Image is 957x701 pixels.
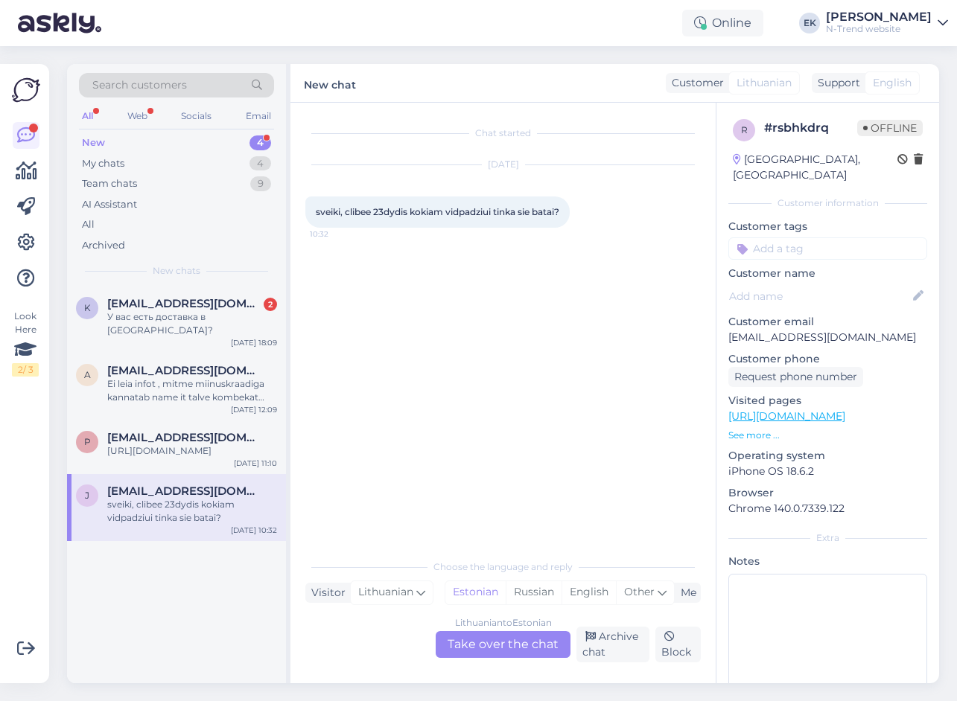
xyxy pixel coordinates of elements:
label: New chat [304,73,356,93]
p: Customer phone [728,351,927,367]
div: [DATE] [305,158,701,171]
a: [URL][DOMAIN_NAME] [728,409,845,423]
span: 10:32 [310,228,366,240]
div: [DATE] 18:09 [231,337,277,348]
span: arda.amanov@gmail.com [107,364,262,377]
div: [DATE] 10:32 [231,525,277,536]
div: Choose the language and reply [305,560,701,574]
div: Email [243,106,274,126]
div: Customer [666,75,724,91]
div: Lithuanian to Estonian [455,616,552,630]
span: a [84,369,91,380]
span: English [873,75,912,91]
p: Operating system [728,448,927,464]
div: All [82,217,95,232]
span: klimanov6@gmail.com [107,297,262,310]
div: Archived [82,238,125,253]
input: Add a tag [728,237,927,260]
p: Notes [728,554,927,569]
div: 4 [249,135,271,150]
span: k [84,302,91,313]
span: Lithuanian [358,584,413,601]
span: sveiki, clibee 23dydis kokiam vidpadziui tinka sie batai? [316,206,559,217]
p: Visited pages [728,393,927,409]
p: Customer email [728,314,927,330]
div: Team chats [82,176,137,191]
div: [DATE] 11:10 [234,458,277,469]
span: P [84,436,91,447]
span: Pogosjanjaanika@hotmail.com [107,431,262,444]
span: jkocnev@gmail.com [107,484,262,498]
div: [URL][DOMAIN_NAME] [107,444,277,458]
div: 9 [250,176,271,191]
img: Askly Logo [12,76,40,104]
div: Take over the chat [436,631,570,658]
a: [PERSON_NAME]N-Trend website [826,11,948,35]
div: sveiki, clibee 23dydis kokiam vidpadziui tinka sie batai? [107,498,277,525]
div: EK [799,13,820,33]
div: [PERSON_NAME] [826,11,932,23]
div: All [79,106,96,126]
span: New chats [153,264,200,278]
div: Online [682,10,763,36]
div: AI Assistant [82,197,137,212]
input: Add name [729,288,910,304]
div: N-Trend website [826,23,932,35]
p: See more ... [728,429,927,442]
div: [DATE] 12:09 [231,404,277,415]
div: Ei leia infot , mitme miinuskraadiga kannatab name it talve kombekat kanda? Või pigem [PERSON_NAM... [107,377,277,404]
div: Look Here [12,310,39,377]
div: Socials [178,106,214,126]
span: Search customers [92,77,187,93]
p: [EMAIL_ADDRESS][DOMAIN_NAME] [728,330,927,345]
div: 4 [249,156,271,171]
div: [GEOGRAPHIC_DATA], [GEOGRAPHIC_DATA] [733,152,897,183]
p: iPhone OS 18.6.2 [728,464,927,479]
div: У вас есть доставка в [GEOGRAPHIC_DATA]? [107,310,277,337]
div: New [82,135,105,150]
span: j [85,490,89,501]
div: My chats [82,156,124,171]
p: Chrome 140.0.7339.122 [728,501,927,516]
div: Archive chat [576,627,649,662]
div: Block [655,627,701,662]
div: Chat started [305,127,701,140]
div: English [562,581,616,604]
div: Request phone number [728,367,863,387]
p: Browser [728,485,927,501]
div: 2 [264,298,277,311]
div: Visitor [305,585,346,601]
div: 2 / 3 [12,363,39,377]
span: Other [624,585,655,598]
p: Customer name [728,266,927,281]
div: # rsbhkdrq [764,119,857,137]
div: Customer information [728,196,927,210]
div: Russian [506,581,562,604]
span: Lithuanian [737,75,792,91]
div: Estonian [445,581,506,604]
div: Extra [728,531,927,545]
span: Offline [857,120,923,136]
div: Me [675,585,696,601]
span: r [741,124,748,135]
p: Customer tags [728,219,927,234]
div: Web [124,106,150,126]
div: Support [812,75,860,91]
